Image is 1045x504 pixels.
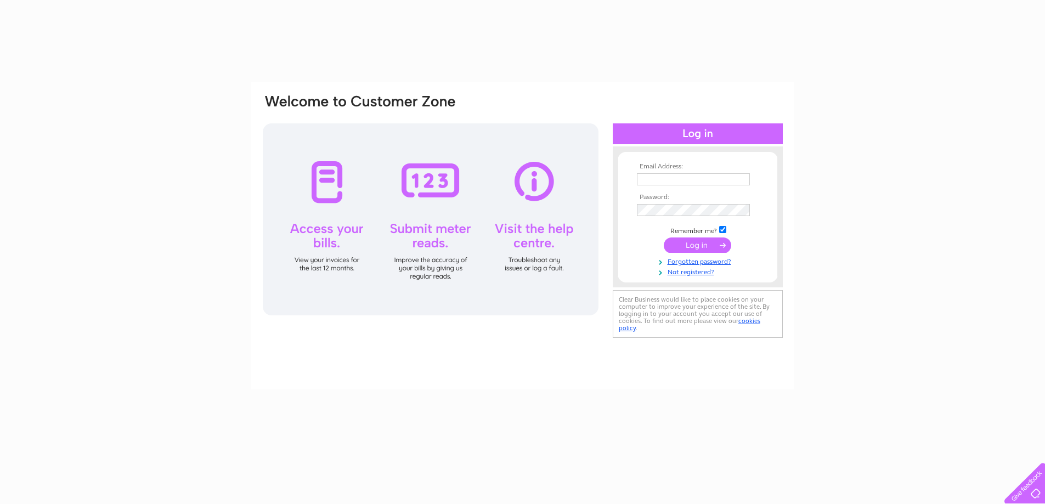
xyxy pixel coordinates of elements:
[664,237,731,253] input: Submit
[637,266,761,276] a: Not registered?
[613,290,783,338] div: Clear Business would like to place cookies on your computer to improve your experience of the sit...
[634,163,761,171] th: Email Address:
[634,224,761,235] td: Remember me?
[619,317,760,332] a: cookies policy
[634,194,761,201] th: Password:
[637,256,761,266] a: Forgotten password?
